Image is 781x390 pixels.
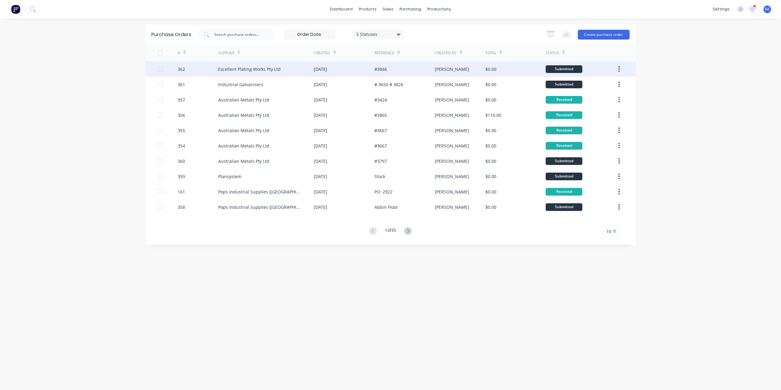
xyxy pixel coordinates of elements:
[178,50,180,56] div: #
[546,81,582,88] div: Submitted
[374,158,387,164] div: #3797
[314,158,328,164] div: [DATE]
[485,97,496,103] div: $0.00
[485,50,496,56] div: Total
[178,97,185,103] div: 357
[178,143,185,149] div: 354
[178,81,185,88] div: 361
[314,173,328,180] div: [DATE]
[485,173,496,180] div: $0.00
[178,66,185,72] div: 362
[152,31,191,38] div: Purchase Orders
[607,228,612,235] span: 10
[314,97,328,103] div: [DATE]
[314,112,328,118] div: [DATE]
[178,158,185,164] div: 360
[435,112,469,118] div: [PERSON_NAME]
[485,112,501,118] div: $110.00
[765,6,770,12] span: GC
[374,204,398,210] div: Abbin Floor
[218,204,302,210] div: Pops Industrial Supplies ([GEOGRAPHIC_DATA])
[314,189,328,195] div: [DATE]
[314,143,328,149] div: [DATE]
[435,189,469,195] div: [PERSON_NAME]
[374,50,394,56] div: Reference
[435,81,469,88] div: [PERSON_NAME]
[435,143,469,149] div: [PERSON_NAME]
[485,204,496,210] div: $0.00
[178,173,185,180] div: 359
[578,30,630,40] button: Create purchase order
[314,66,328,72] div: [DATE]
[546,188,582,196] div: Received
[546,127,582,134] div: Received
[385,227,396,236] div: 1 of 35
[546,157,582,165] div: Submitted
[374,143,387,149] div: #3667
[356,5,380,14] div: products
[11,5,20,14] img: Factory
[178,204,185,210] div: 358
[218,158,269,164] div: Australian Metals Pty Ltd
[424,5,454,14] div: productivity
[218,97,269,103] div: Australian Metals Pty Ltd
[218,173,241,180] div: Plansystem
[314,81,328,88] div: [DATE]
[314,127,328,134] div: [DATE]
[214,32,265,38] input: Search purchase orders...
[374,112,387,118] div: #3865
[374,173,385,180] div: Stock
[435,127,469,134] div: [PERSON_NAME]
[218,66,281,72] div: Excellent Plating Works Pty Ltd
[485,158,496,164] div: $0.00
[485,143,496,149] div: $0.00
[435,66,469,72] div: [PERSON_NAME]
[374,189,392,195] div: PO: 2922
[178,127,185,134] div: 355
[546,203,582,211] div: Submitted
[178,112,185,118] div: 356
[546,111,582,119] div: Received
[218,50,234,56] div: Supplier
[178,189,185,195] div: 161
[218,81,263,88] div: Industrial Galvanisers
[546,142,582,150] div: Received
[380,5,396,14] div: sales
[435,50,457,56] div: Created By
[218,127,269,134] div: Australian Metals Pty Ltd
[435,97,469,103] div: [PERSON_NAME]
[374,127,387,134] div: #3667
[546,50,559,56] div: Status
[396,5,424,14] div: purchasing
[485,66,496,72] div: $0.00
[218,112,269,118] div: Australian Metals Pty Ltd
[546,96,582,104] div: Received
[374,66,387,72] div: #3846
[314,50,330,56] div: Created
[356,31,400,37] div: 5 Statuses
[435,158,469,164] div: [PERSON_NAME]
[546,173,582,180] div: Submitted
[485,127,496,134] div: $0.00
[485,81,496,88] div: $0.00
[284,30,335,39] input: Order Date
[314,204,328,210] div: [DATE]
[546,65,582,73] div: Submitted
[374,81,403,88] div: # 3650 # 3826
[374,97,387,103] div: #3424
[710,5,733,14] div: settings
[435,173,469,180] div: [PERSON_NAME]
[327,5,356,14] a: dashboard
[485,189,496,195] div: $0.00
[435,204,469,210] div: [PERSON_NAME]
[218,189,302,195] div: Pops Industrial Supplies ([GEOGRAPHIC_DATA])
[218,143,269,149] div: Australian Metals Pty Ltd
